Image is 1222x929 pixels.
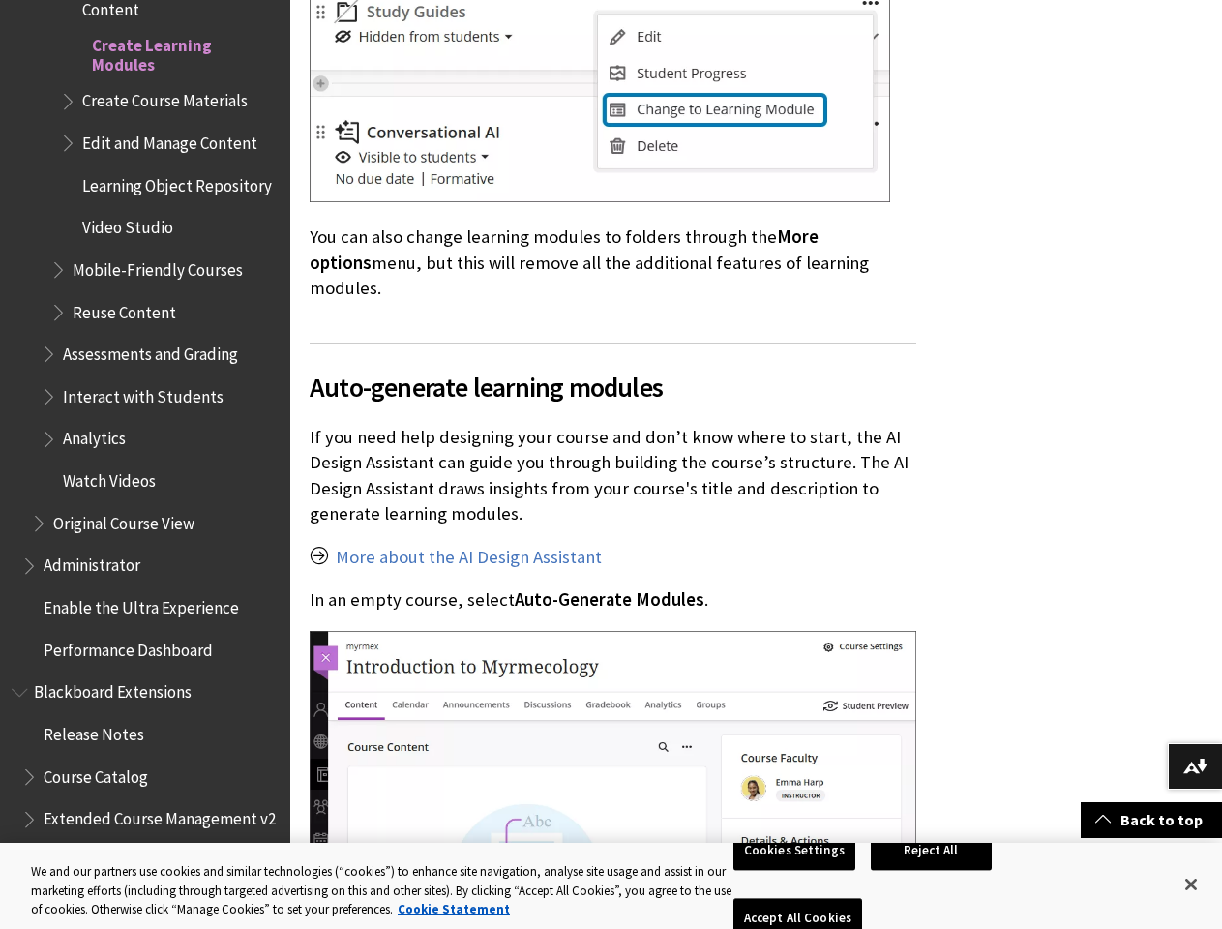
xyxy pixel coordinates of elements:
[310,587,916,613] p: In an empty course, select .
[63,338,238,364] span: Assessments and Grading
[63,464,156,491] span: Watch Videos
[82,127,257,153] span: Edit and Manage Content
[310,367,916,407] span: Auto-generate learning modules
[53,507,194,533] span: Original Course View
[1081,802,1222,838] a: Back to top
[44,550,140,576] span: Administrator
[31,862,733,919] div: We and our partners use cookies and similar technologies (“cookies”) to enhance site navigation, ...
[82,169,272,195] span: Learning Object Repository
[310,225,819,273] span: More options
[82,85,248,111] span: Create Course Materials
[44,591,239,617] span: Enable the Ultra Experience
[73,296,176,322] span: Reuse Content
[336,546,602,569] a: More about the AI Design Assistant
[44,761,148,787] span: Course Catalog
[398,901,510,917] a: More information about your privacy, opens in a new tab
[310,425,916,526] p: If you need help designing your course and don’t know where to start, the AI Design Assistant can...
[63,423,126,449] span: Analytics
[44,718,144,744] span: Release Notes
[733,830,855,871] button: Cookies Settings
[73,254,243,280] span: Mobile-Friendly Courses
[44,803,276,829] span: Extended Course Management v2
[1170,863,1212,906] button: Close
[871,830,992,871] button: Reject All
[92,29,277,75] span: Create Learning Modules
[82,211,173,237] span: Video Studio
[34,676,192,703] span: Blackboard Extensions
[44,634,213,660] span: Performance Dashboard
[515,588,704,611] span: Auto-Generate Modules
[310,225,916,301] p: You can also change learning modules to folders through the menu, but this will remove all the ad...
[63,380,224,406] span: Interact with Students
